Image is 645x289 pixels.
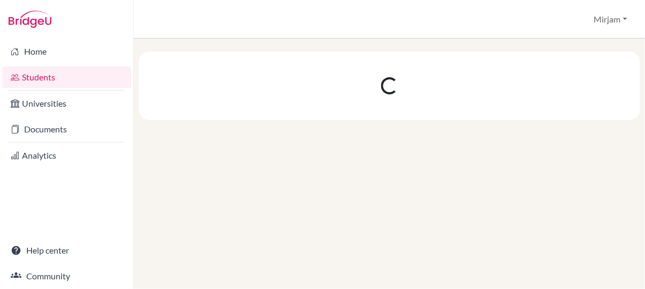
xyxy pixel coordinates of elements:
a: Students [2,66,131,88]
a: Community [2,265,131,287]
a: Home [2,41,131,62]
a: Universities [2,93,131,114]
button: Mirjam [589,9,632,29]
a: Documents [2,118,131,140]
img: Bridge-U [9,11,51,28]
a: Help center [2,240,131,261]
a: Analytics [2,145,131,166]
